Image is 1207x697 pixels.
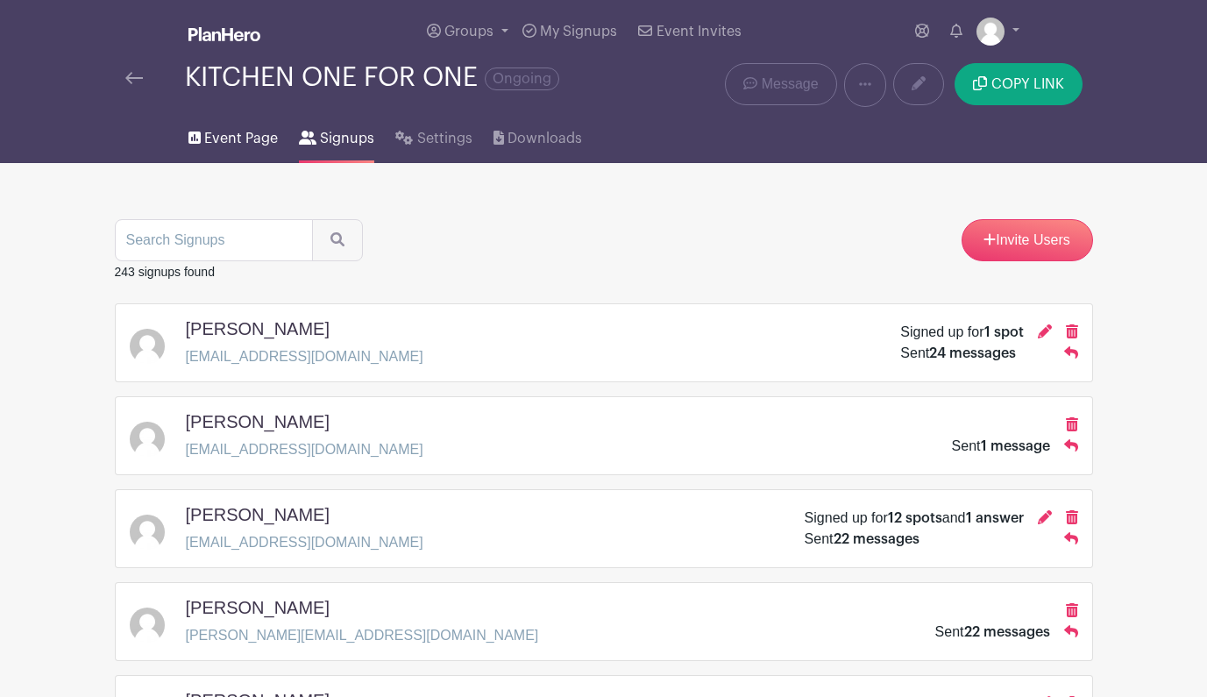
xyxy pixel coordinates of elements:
[508,128,582,149] span: Downloads
[952,436,1050,457] div: Sent
[130,608,165,643] img: default-ce2991bfa6775e67f084385cd625a349d9dcbb7a52a09fb2fda1e96e2d18dcdb.png
[204,128,278,149] span: Event Page
[186,504,330,525] h5: [PERSON_NAME]
[186,318,330,339] h5: [PERSON_NAME]
[125,72,143,84] img: back-arrow-29a5d9b10d5bd6ae65dc969a981735edf675c4d7a1fe02e03b50dbd4ba3cdb55.svg
[955,63,1082,105] button: COPY LINK
[805,508,1024,529] div: Signed up for and
[834,532,919,546] span: 22 messages
[444,25,493,39] span: Groups
[935,622,1050,643] div: Sent
[991,77,1064,91] span: COPY LINK
[320,128,374,149] span: Signups
[657,25,742,39] span: Event Invites
[186,532,423,553] p: [EMAIL_ADDRESS][DOMAIN_NAME]
[186,439,423,460] p: [EMAIL_ADDRESS][DOMAIN_NAME]
[984,325,1024,339] span: 1 spot
[976,18,1005,46] img: default-ce2991bfa6775e67f084385cd625a349d9dcbb7a52a09fb2fda1e96e2d18dcdb.png
[188,107,278,163] a: Event Page
[417,128,472,149] span: Settings
[299,107,374,163] a: Signups
[900,343,1016,364] div: Sent
[130,422,165,457] img: default-ce2991bfa6775e67f084385cd625a349d9dcbb7a52a09fb2fda1e96e2d18dcdb.png
[188,27,260,41] img: logo_white-6c42ec7e38ccf1d336a20a19083b03d10ae64f83f12c07503d8b9e83406b4c7d.svg
[186,597,330,618] h5: [PERSON_NAME]
[186,411,330,432] h5: [PERSON_NAME]
[130,515,165,550] img: default-ce2991bfa6775e67f084385cd625a349d9dcbb7a52a09fb2fda1e96e2d18dcdb.png
[130,329,165,364] img: default-ce2991bfa6775e67f084385cd625a349d9dcbb7a52a09fb2fda1e96e2d18dcdb.png
[115,265,215,279] small: 243 signups found
[888,511,942,525] span: 12 spots
[725,63,836,105] a: Message
[186,625,539,646] p: [PERSON_NAME][EMAIL_ADDRESS][DOMAIN_NAME]
[493,107,582,163] a: Downloads
[964,625,1050,639] span: 22 messages
[962,219,1093,261] a: Invite Users
[966,511,1024,525] span: 1 answer
[900,322,1023,343] div: Signed up for
[185,63,559,92] div: KITCHEN ONE FOR ONE
[981,439,1050,453] span: 1 message
[115,219,313,261] input: Search Signups
[540,25,617,39] span: My Signups
[929,346,1016,360] span: 24 messages
[485,68,559,90] span: Ongoing
[186,346,423,367] p: [EMAIL_ADDRESS][DOMAIN_NAME]
[762,74,819,95] span: Message
[805,529,919,550] div: Sent
[395,107,472,163] a: Settings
